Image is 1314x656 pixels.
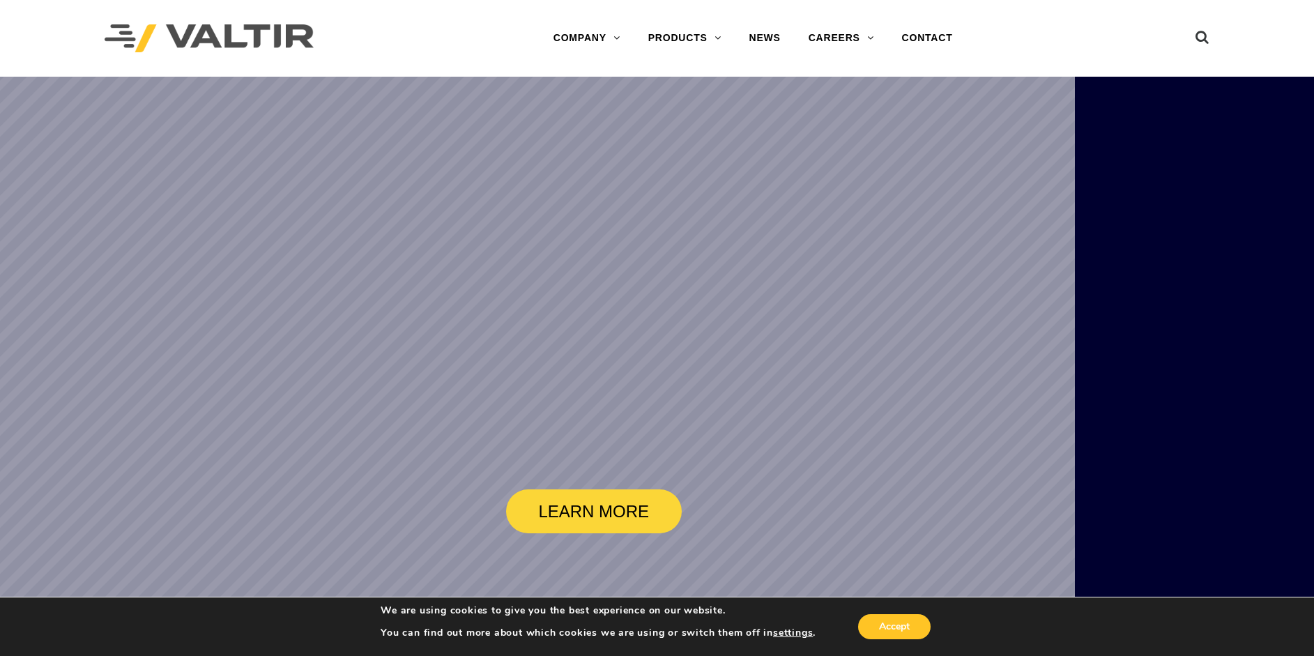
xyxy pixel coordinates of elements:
[735,24,794,52] a: NEWS
[381,604,816,617] p: We are using cookies to give you the best experience on our website.
[381,627,816,639] p: You can find out more about which cookies we are using or switch them off in .
[773,627,813,639] button: settings
[105,24,314,53] img: Valtir
[506,489,682,533] a: LEARN MORE
[858,614,931,639] button: Accept
[888,24,967,52] a: CONTACT
[540,24,634,52] a: COMPANY
[634,24,735,52] a: PRODUCTS
[795,24,888,52] a: CAREERS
